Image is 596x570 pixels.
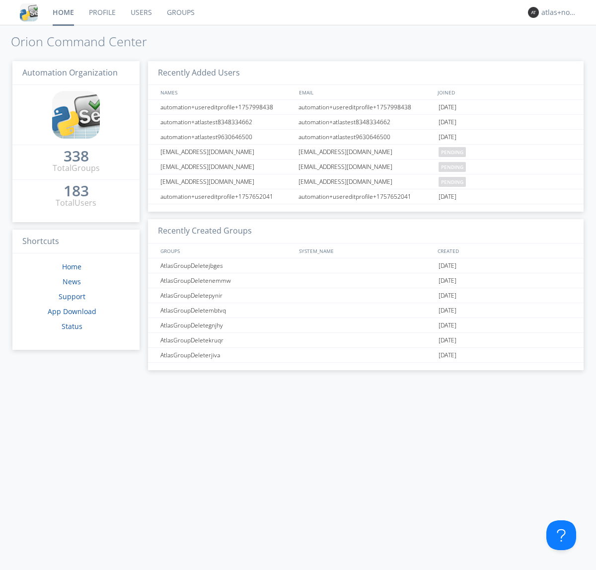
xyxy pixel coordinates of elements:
[439,162,466,172] span: pending
[158,288,296,303] div: AtlasGroupDeletepynir
[439,147,466,157] span: pending
[148,219,584,244] h3: Recently Created Groups
[53,163,100,174] div: Total Groups
[541,7,579,17] div: atlas+nodispatch
[439,100,456,115] span: [DATE]
[439,318,456,333] span: [DATE]
[148,174,584,189] a: [EMAIL_ADDRESS][DOMAIN_NAME][EMAIL_ADDRESS][DOMAIN_NAME]pending
[296,100,436,114] div: automation+usereditprofile+1757998438
[439,130,456,145] span: [DATE]
[296,189,436,204] div: automation+usereditprofile+1757652041
[148,303,584,318] a: AtlasGroupDeletembtvq[DATE]
[435,85,574,99] div: JOINED
[148,61,584,85] h3: Recently Added Users
[439,303,456,318] span: [DATE]
[148,348,584,363] a: AtlasGroupDeleterjiva[DATE]
[158,100,296,114] div: automation+usereditprofile+1757998438
[148,288,584,303] a: AtlasGroupDeletepynir[DATE]
[158,318,296,332] div: AtlasGroupDeletegnjhy
[439,189,456,204] span: [DATE]
[297,85,435,99] div: EMAIL
[439,258,456,273] span: [DATE]
[48,307,96,316] a: App Download
[158,189,296,204] div: automation+usereditprofile+1757652041
[296,145,436,159] div: [EMAIL_ADDRESS][DOMAIN_NAME]
[297,244,435,258] div: SYSTEM_NAME
[439,288,456,303] span: [DATE]
[158,115,296,129] div: automation+atlastest8348334662
[148,130,584,145] a: automation+atlastest9630646500automation+atlastest9630646500[DATE]
[158,258,296,273] div: AtlasGroupDeletejbges
[439,333,456,348] span: [DATE]
[64,186,89,196] div: 183
[63,277,81,286] a: News
[158,333,296,347] div: AtlasGroupDeletekruqr
[64,186,89,197] a: 183
[148,333,584,348] a: AtlasGroupDeletekruqr[DATE]
[148,115,584,130] a: automation+atlastest8348334662automation+atlastest8348334662[DATE]
[158,174,296,189] div: [EMAIL_ADDRESS][DOMAIN_NAME]
[158,303,296,318] div: AtlasGroupDeletembtvq
[148,145,584,160] a: [EMAIL_ADDRESS][DOMAIN_NAME][EMAIL_ADDRESS][DOMAIN_NAME]pending
[62,322,82,331] a: Status
[439,115,456,130] span: [DATE]
[64,151,89,163] a: 338
[158,85,294,99] div: NAMES
[59,292,85,301] a: Support
[56,197,96,209] div: Total Users
[62,262,81,271] a: Home
[439,177,466,187] span: pending
[22,67,118,78] span: Automation Organization
[546,520,576,550] iframe: Toggle Customer Support
[158,348,296,362] div: AtlasGroupDeleterjiva
[435,244,574,258] div: CREATED
[158,130,296,144] div: automation+atlastest9630646500
[148,100,584,115] a: automation+usereditprofile+1757998438automation+usereditprofile+1757998438[DATE]
[439,348,456,363] span: [DATE]
[158,160,296,174] div: [EMAIL_ADDRESS][DOMAIN_NAME]
[148,273,584,288] a: AtlasGroupDeletenemmw[DATE]
[64,151,89,161] div: 338
[296,160,436,174] div: [EMAIL_ADDRESS][DOMAIN_NAME]
[158,145,296,159] div: [EMAIL_ADDRESS][DOMAIN_NAME]
[296,130,436,144] div: automation+atlastest9630646500
[148,189,584,204] a: automation+usereditprofile+1757652041automation+usereditprofile+1757652041[DATE]
[148,258,584,273] a: AtlasGroupDeletejbges[DATE]
[296,174,436,189] div: [EMAIL_ADDRESS][DOMAIN_NAME]
[158,273,296,288] div: AtlasGroupDeletenemmw
[296,115,436,129] div: automation+atlastest8348334662
[20,3,38,21] img: cddb5a64eb264b2086981ab96f4c1ba7
[158,244,294,258] div: GROUPS
[52,91,100,139] img: cddb5a64eb264b2086981ab96f4c1ba7
[148,318,584,333] a: AtlasGroupDeletegnjhy[DATE]
[148,160,584,174] a: [EMAIL_ADDRESS][DOMAIN_NAME][EMAIL_ADDRESS][DOMAIN_NAME]pending
[439,273,456,288] span: [DATE]
[12,230,140,254] h3: Shortcuts
[528,7,539,18] img: 373638.png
